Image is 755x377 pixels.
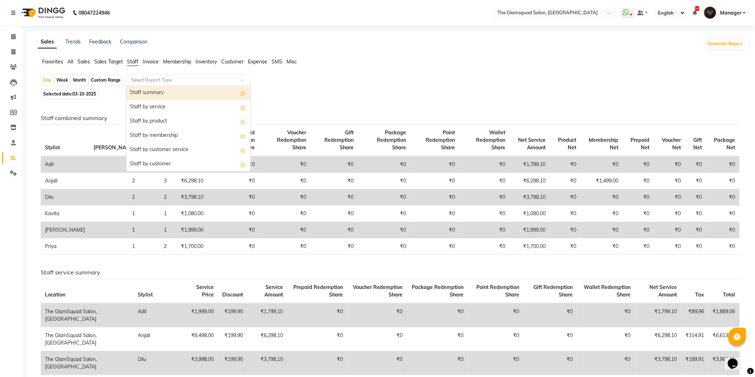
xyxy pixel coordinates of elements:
span: Staff [127,58,138,65]
td: ₹6,298.10 [635,327,681,351]
td: ₹6,298.10 [171,173,208,189]
td: 2 [89,173,139,189]
td: ₹0 [706,238,740,255]
td: ₹6,613.01 [709,327,740,351]
span: Add this report to Favorites List [240,131,245,140]
span: Add this report to Favorites List [240,146,245,154]
span: Inventory [196,58,217,65]
td: 3 [139,173,171,189]
td: Adil [133,303,182,327]
td: ₹0 [581,206,623,222]
td: ₹0 [347,303,407,327]
span: Gift Net [693,137,702,151]
td: ₹0 [208,189,259,206]
td: ₹0 [706,173,740,189]
td: ₹6,298.10 [510,173,550,189]
td: ₹0 [685,173,706,189]
td: ₹189.91 [681,351,709,375]
td: ₹3,998.00 [182,351,218,375]
td: 2 [89,189,139,206]
span: Manager [720,9,741,17]
td: ₹0 [550,238,581,255]
td: ₹0 [654,173,685,189]
span: Sales [77,58,90,65]
td: ₹0 [706,206,740,222]
td: ₹0 [654,156,685,173]
td: ₹1,700.00 [171,238,208,255]
td: ₹0 [654,222,685,238]
td: ₹1,999.00 [182,303,218,327]
span: Wallet Redemption Share [476,129,505,151]
td: ₹0 [685,238,706,255]
td: ₹0 [654,189,685,206]
td: ₹1,999.00 [510,222,550,238]
td: ₹0 [524,327,577,351]
span: Package Redemption Share [377,129,406,151]
span: Prepaid Net [631,137,650,151]
td: ₹0 [358,222,410,238]
span: Net Service Amount [650,284,677,298]
td: ₹0 [311,173,358,189]
div: Staff by customer service [126,143,250,157]
a: Feedback [89,38,111,45]
td: ₹1,799.10 [635,303,681,327]
td: 2 [139,189,171,206]
td: ₹0 [410,206,459,222]
td: ₹0 [459,222,510,238]
td: ₹0 [459,173,510,189]
td: The GlamSquad Salon, [GEOGRAPHIC_DATA] [41,351,133,375]
td: ₹0 [259,156,311,173]
td: Priya [41,238,89,255]
span: Add this report to Favorites List [240,160,245,169]
td: ₹0 [581,156,623,173]
td: ₹0 [358,156,410,173]
td: ₹0 [654,206,685,222]
div: Staff summary [126,86,250,100]
span: Gift Redemption Share [533,284,573,298]
td: 2 [139,238,171,255]
td: ₹0 [685,206,706,222]
div: Week [55,75,70,85]
span: Prepaid Redemption Share [293,284,343,298]
td: ₹0 [524,303,577,327]
span: Total [723,291,735,298]
td: 1 [89,238,139,255]
td: ₹0 [550,206,581,222]
td: ₹0 [259,173,311,189]
td: ₹1,080.00 [510,206,550,222]
td: ₹6,298.10 [247,327,288,351]
td: ₹1,799.10 [510,156,550,173]
td: The GlamSquad Salon, [GEOGRAPHIC_DATA] [41,303,133,327]
span: Point Redemption Share [477,284,520,298]
a: Comparison [120,38,147,45]
td: ₹3,798.10 [510,189,550,206]
td: ₹0 [311,156,358,173]
span: SMS [272,58,282,65]
ng-dropdown-panel: Options list [126,86,251,172]
td: ₹0 [311,222,358,238]
span: Membership [163,58,191,65]
span: Voucher Redemption Share [353,284,403,298]
b: 08047224946 [78,3,110,23]
td: 1 [89,156,139,173]
td: ₹0 [706,189,740,206]
td: ₹0 [468,303,524,327]
span: Product Net [558,137,577,151]
td: The GlamSquad Salon, [GEOGRAPHIC_DATA] [41,327,133,351]
span: Discount [222,291,243,298]
div: Staff by product [126,114,250,129]
td: ₹0 [577,351,635,375]
span: Stylist [45,144,60,151]
img: Manager [704,6,716,19]
span: Favorites [42,58,63,65]
td: ₹0 [288,303,348,327]
td: ₹0 [623,156,654,173]
td: ₹3,798.10 [247,351,288,375]
span: Gift Redemption Share [325,129,354,151]
td: [PERSON_NAME] [41,222,89,238]
td: ₹0 [288,327,348,351]
span: 03-10-2025 [72,91,96,97]
td: Anjali [41,173,89,189]
div: Month [71,75,88,85]
td: ₹0 [358,189,410,206]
